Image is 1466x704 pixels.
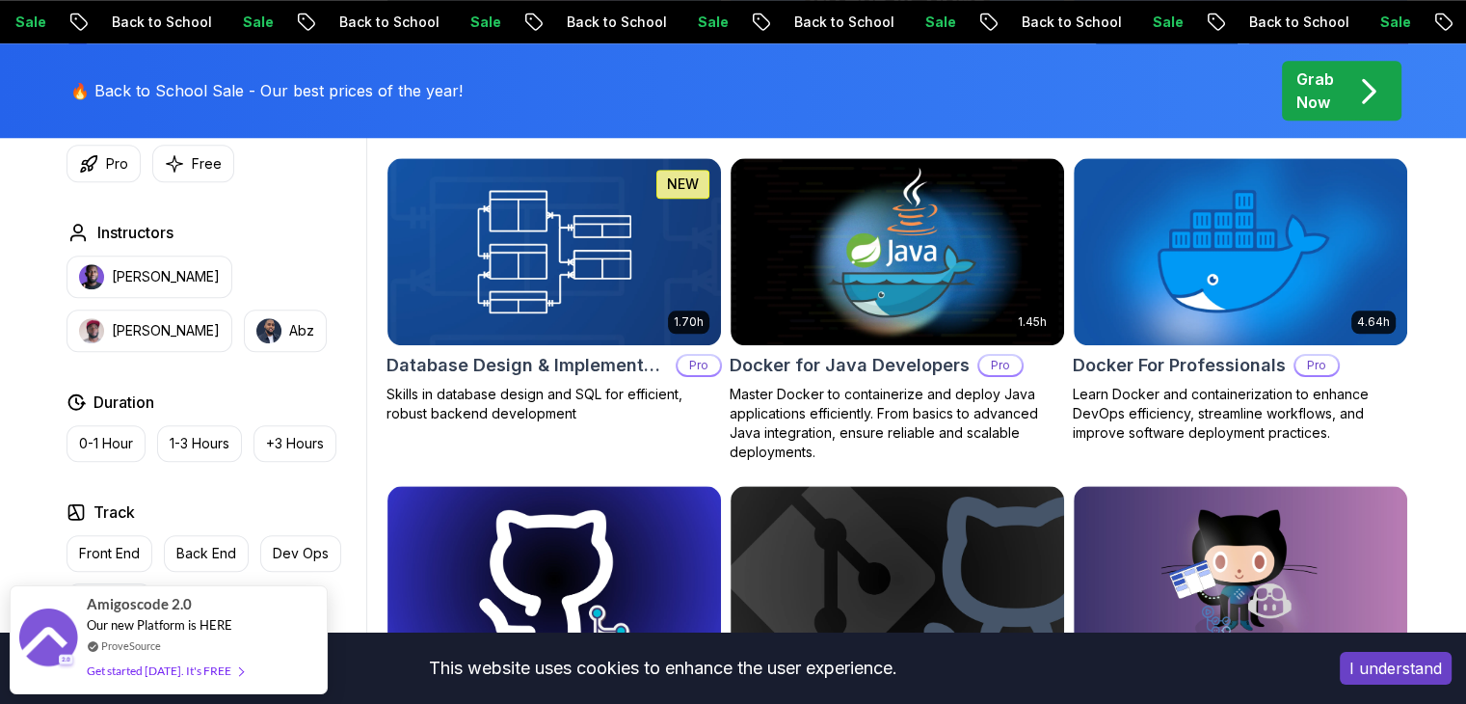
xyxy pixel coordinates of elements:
p: Learn Docker and containerization to enhance DevOps efficiency, streamline workflows, and improve... [1073,385,1408,443]
img: instructor img [256,318,281,343]
button: instructor img[PERSON_NAME] [67,310,232,352]
p: Abz [289,321,314,340]
p: 1.70h [674,314,704,330]
img: GitHub Toolkit card [1074,486,1407,673]
h2: Docker for Java Developers [730,352,970,379]
button: Pro [67,145,141,182]
button: 0-1 Hour [67,425,146,462]
button: Dev Ops [260,535,341,572]
p: Sale [432,13,493,32]
p: Pro [1295,356,1338,375]
img: Docker for Java Developers card [731,158,1064,345]
button: Accept cookies [1340,652,1452,685]
div: Get started [DATE]. It's FREE [87,660,243,682]
a: ProveSource [101,637,161,654]
p: Pro [678,356,720,375]
p: Free [192,154,222,174]
p: Skills in database design and SQL for efficient, robust backend development [386,385,722,423]
p: Master Docker to containerize and deploy Java applications efficiently. From basics to advanced J... [730,385,1065,462]
p: Pro [979,356,1022,375]
p: Pro [106,154,128,174]
p: NEW [667,175,699,194]
img: provesource social proof notification image [19,609,77,671]
p: 4.64h [1357,314,1390,330]
span: Amigoscode 2.0 [87,593,192,615]
p: [PERSON_NAME] [112,267,220,286]
p: Back to School [1211,13,1342,32]
p: Back to School [983,13,1114,32]
p: Sale [659,13,721,32]
img: instructor img [79,318,104,343]
button: Full Stack [67,583,152,620]
button: Front End [67,535,152,572]
button: +3 Hours [253,425,336,462]
p: Back to School [528,13,659,32]
p: Back to School [73,13,204,32]
p: Sale [1342,13,1403,32]
p: 1-3 Hours [170,434,229,453]
p: Grab Now [1296,68,1334,114]
img: Database Design & Implementation card [387,158,721,345]
img: Git & GitHub Fundamentals card [731,486,1064,673]
h2: Instructors [97,221,173,244]
button: 1-3 Hours [157,425,242,462]
p: [PERSON_NAME] [112,321,220,340]
p: +3 Hours [266,434,324,453]
p: Sale [204,13,266,32]
h2: Track [93,501,135,524]
p: 🔥 Back to School Sale - Our best prices of the year! [70,79,463,102]
p: Back to School [301,13,432,32]
button: Back End [164,535,249,572]
img: instructor img [79,264,104,289]
p: Sale [1114,13,1176,32]
p: 1.45h [1018,314,1047,330]
p: Back to School [756,13,887,32]
div: This website uses cookies to enhance the user experience. [14,647,1311,690]
button: instructor img[PERSON_NAME] [67,256,232,298]
img: Docker For Professionals card [1074,158,1407,345]
a: Database Design & Implementation card1.70hNEWDatabase Design & ImplementationProSkills in databas... [386,157,722,423]
span: Our new Platform is HERE [87,617,232,633]
p: Front End [79,544,140,563]
a: Docker for Java Developers card1.45hDocker for Java DevelopersProMaster Docker to containerize an... [730,157,1065,462]
p: Dev Ops [273,544,329,563]
h2: Database Design & Implementation [386,352,668,379]
h2: Docker For Professionals [1073,352,1286,379]
a: Docker For Professionals card4.64hDocker For ProfessionalsProLearn Docker and containerization to... [1073,157,1408,443]
p: 0-1 Hour [79,434,133,453]
p: Back End [176,544,236,563]
p: Sale [887,13,948,32]
button: Free [152,145,234,182]
h2: Duration [93,391,154,414]
img: Git for Professionals card [387,486,721,673]
button: instructor imgAbz [244,310,327,352]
